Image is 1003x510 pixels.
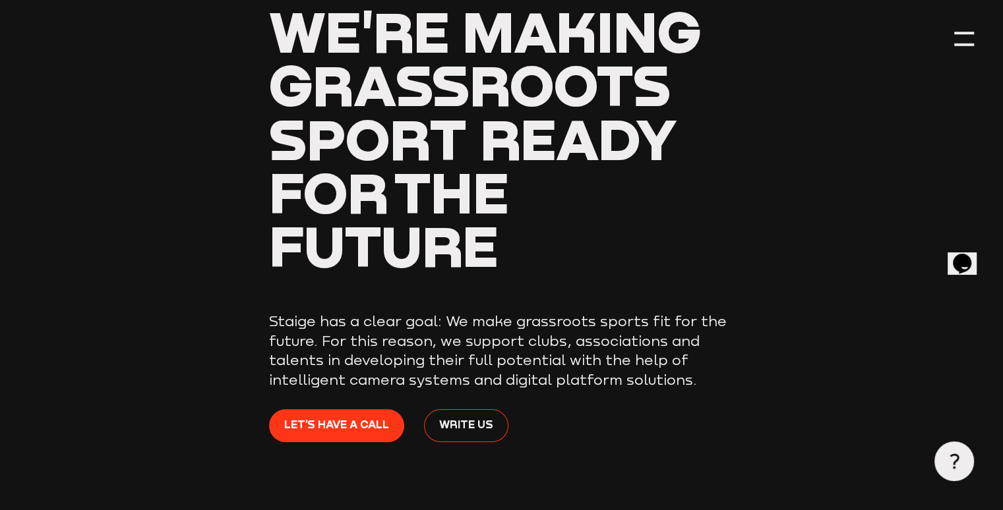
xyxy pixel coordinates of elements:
[424,409,508,442] a: Write us
[284,416,389,434] span: Let's have a call
[439,416,493,434] span: Write us
[269,409,404,442] a: Let's have a call
[948,235,990,275] iframe: chat widget
[269,312,734,389] p: Staige has a clear goal: We make grassroots sports fit for the future. For this reason, we suppor...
